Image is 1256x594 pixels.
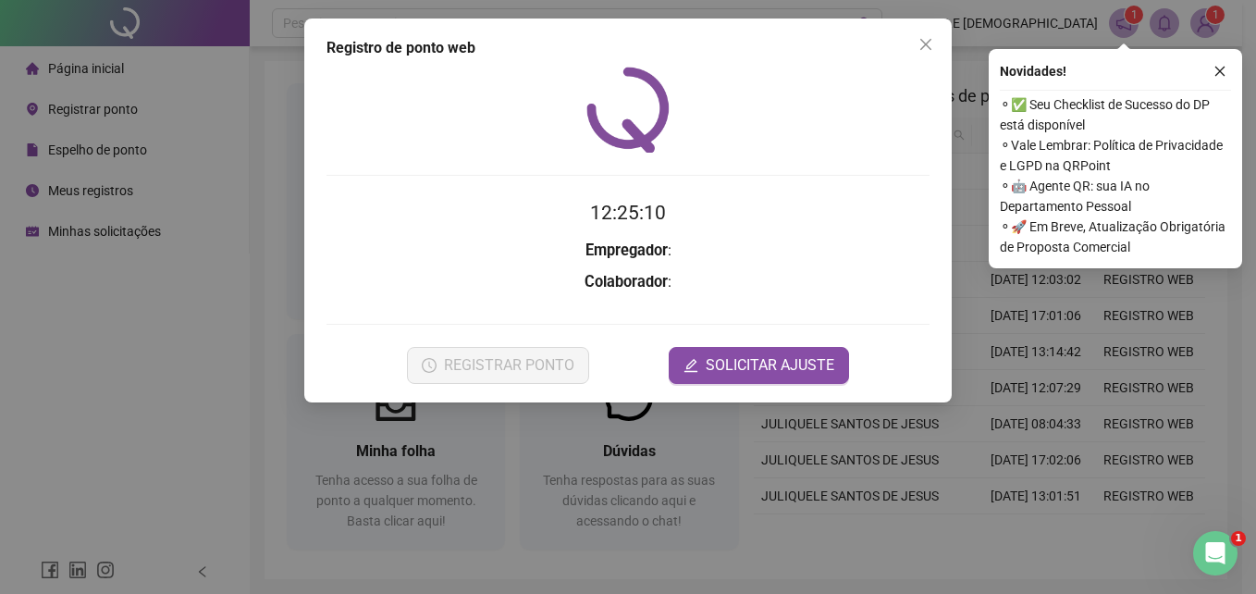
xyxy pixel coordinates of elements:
[1000,61,1066,81] span: Novidades !
[1000,217,1231,257] span: ⚬ 🚀 Em Breve, Atualização Obrigatória de Proposta Comercial
[1000,135,1231,176] span: ⚬ Vale Lembrar: Política de Privacidade e LGPD na QRPoint
[1213,65,1226,78] span: close
[326,37,930,59] div: Registro de ponto web
[586,67,670,153] img: QRPoint
[1231,531,1246,546] span: 1
[407,347,589,384] button: REGISTRAR PONTO
[669,347,849,384] button: editSOLICITAR AJUSTE
[1193,531,1238,575] iframe: Intercom live chat
[590,202,666,224] time: 12:25:10
[1000,176,1231,217] span: ⚬ 🤖 Agente QR: sua IA no Departamento Pessoal
[911,30,941,59] button: Close
[585,273,668,291] strong: Colaborador
[706,354,834,377] span: SOLICITAR AJUSTE
[1000,94,1231,135] span: ⚬ ✅ Seu Checklist de Sucesso do DP está disponível
[918,37,933,52] span: close
[683,358,698,373] span: edit
[326,239,930,263] h3: :
[585,241,668,259] strong: Empregador
[326,270,930,294] h3: :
